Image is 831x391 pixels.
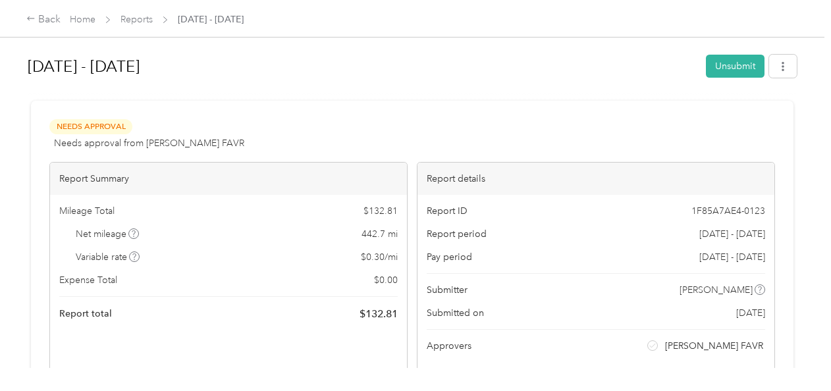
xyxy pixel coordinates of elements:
span: Report ID [427,204,468,218]
span: Report total [59,307,112,321]
a: Reports [121,14,153,25]
h1: Sep 16 - 30, 2025 [28,51,697,82]
a: Home [70,14,95,25]
span: Needs Approval [49,119,132,134]
iframe: Everlance-gr Chat Button Frame [757,317,831,391]
span: Expense Total [59,273,117,287]
span: Net mileage [76,227,140,241]
span: $ 132.81 [360,306,398,322]
span: Report period [427,227,487,241]
span: [DATE] - [DATE] [699,250,765,264]
span: Submitter [427,283,468,297]
span: Pay period [427,250,472,264]
span: Variable rate [76,250,140,264]
span: $ 0.00 [374,273,398,287]
span: [DATE] - [DATE] [699,227,765,241]
span: $ 132.81 [363,204,398,218]
span: [DATE] - [DATE] [178,13,244,26]
span: [PERSON_NAME] FAVR [665,339,763,353]
div: Report Summary [50,163,407,195]
span: [PERSON_NAME] [680,283,753,297]
span: $ 0.30 / mi [361,250,398,264]
button: Unsubmit [706,55,764,78]
div: Report details [417,163,774,195]
span: 442.7 mi [362,227,398,241]
span: [DATE] [736,306,765,320]
div: Back [26,12,61,28]
span: Mileage Total [59,204,115,218]
span: Submitted on [427,306,484,320]
span: Needs approval from [PERSON_NAME] FAVR [54,136,244,150]
span: 1F85A7AE4-0123 [691,204,765,218]
span: Approvers [427,339,471,353]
